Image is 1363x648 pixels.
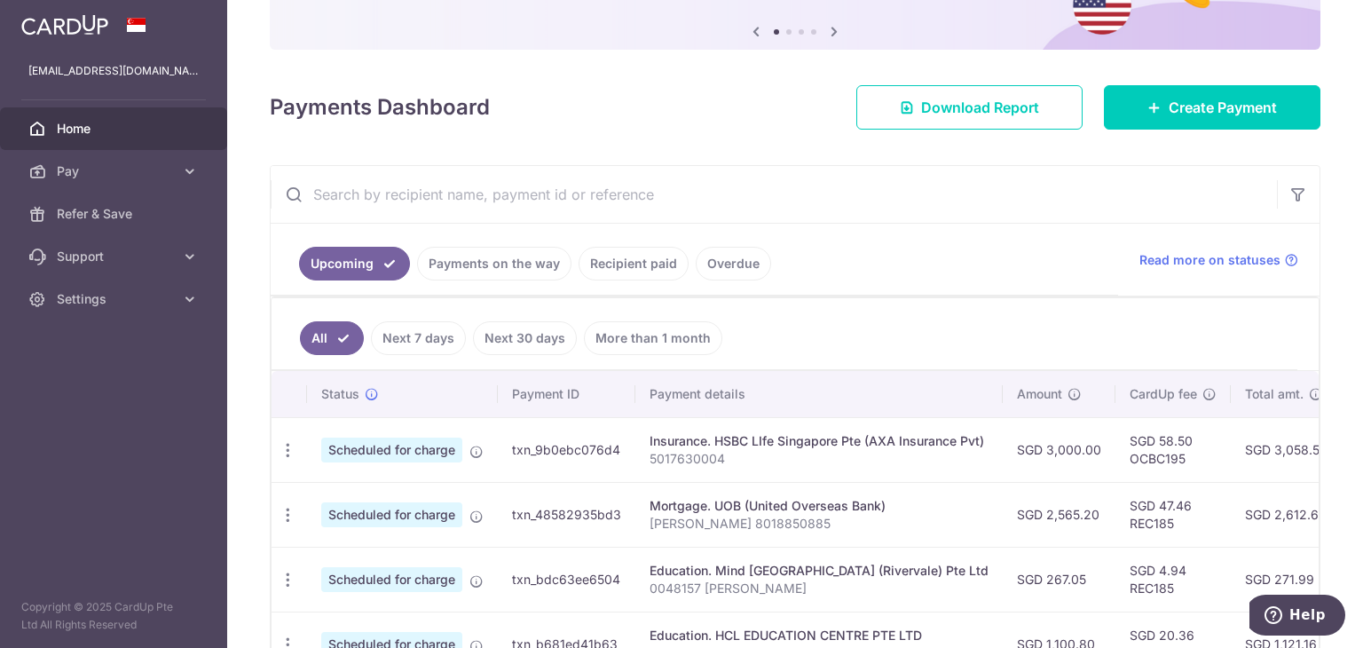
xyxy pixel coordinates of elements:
[57,120,174,138] span: Home
[473,321,577,355] a: Next 30 days
[1231,482,1342,547] td: SGD 2,612.66
[1104,85,1320,130] a: Create Payment
[579,247,689,281] a: Recipient paid
[1139,251,1280,269] span: Read more on statuses
[650,562,989,580] div: Education. Mind [GEOGRAPHIC_DATA] (Rivervale) Pte Ltd
[1231,547,1342,612] td: SGD 271.99
[57,290,174,308] span: Settings
[1231,417,1342,482] td: SGD 3,058.50
[1249,595,1345,639] iframe: Opens a widget where you can find more information
[1130,385,1197,403] span: CardUp fee
[498,482,635,547] td: txn_48582935bd3
[498,547,635,612] td: txn_bdc63ee6504
[21,14,108,36] img: CardUp
[28,62,199,80] p: [EMAIL_ADDRESS][DOMAIN_NAME]
[1017,385,1062,403] span: Amount
[1003,547,1115,612] td: SGD 267.05
[417,247,571,281] a: Payments on the way
[57,248,174,265] span: Support
[1245,385,1304,403] span: Total amt.
[1115,547,1231,612] td: SGD 4.94 REC185
[650,580,989,597] p: 0048157 [PERSON_NAME]
[1003,417,1115,482] td: SGD 3,000.00
[1115,482,1231,547] td: SGD 47.46 REC185
[696,247,771,281] a: Overdue
[321,438,462,462] span: Scheduled for charge
[271,166,1277,223] input: Search by recipient name, payment id or reference
[1139,251,1298,269] a: Read more on statuses
[1169,97,1277,118] span: Create Payment
[1115,417,1231,482] td: SGD 58.50 OCBC195
[321,502,462,527] span: Scheduled for charge
[371,321,466,355] a: Next 7 days
[57,162,174,180] span: Pay
[584,321,722,355] a: More than 1 month
[300,321,364,355] a: All
[299,247,410,281] a: Upcoming
[650,515,989,533] p: [PERSON_NAME] 8018850885
[921,97,1039,118] span: Download Report
[498,417,635,482] td: txn_9b0ebc076d4
[57,205,174,223] span: Refer & Save
[650,627,989,644] div: Education. HCL EDUCATION CENTRE PTE LTD
[321,385,359,403] span: Status
[635,371,1003,417] th: Payment details
[270,91,490,123] h4: Payments Dashboard
[650,432,989,450] div: Insurance. HSBC LIfe Singapore Pte (AXA Insurance Pvt)
[1003,482,1115,547] td: SGD 2,565.20
[650,450,989,468] p: 5017630004
[650,497,989,515] div: Mortgage. UOB (United Overseas Bank)
[856,85,1083,130] a: Download Report
[321,567,462,592] span: Scheduled for charge
[498,371,635,417] th: Payment ID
